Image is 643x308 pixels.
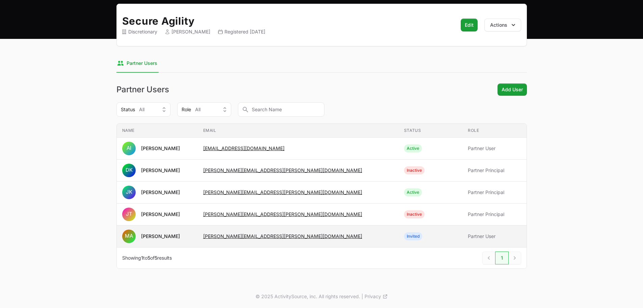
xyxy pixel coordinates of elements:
svg: Dipesh Kansara [122,164,136,177]
a: 1 [495,252,509,264]
div: [PERSON_NAME] [141,211,180,218]
text: MA [125,233,133,239]
div: [PERSON_NAME] [165,28,210,35]
span: Partner User [468,233,521,240]
span: All [195,106,200,113]
svg: Madeleine Azcona [122,230,136,243]
h1: Partner Users [116,86,169,94]
span: Status [121,106,135,113]
h2: Secure Agility [122,15,449,27]
span: | [361,293,363,300]
div: [PERSON_NAME] [141,167,180,174]
a: Privacy [365,293,388,300]
span: Partner Users [127,60,157,67]
a: [PERSON_NAME][EMAIL_ADDRESS][PERSON_NAME][DOMAIN_NAME] [203,211,362,217]
button: Add User [498,84,527,96]
svg: Amay Iyer [122,142,136,155]
th: Name [117,124,198,138]
div: Discretionary [122,28,157,35]
th: Email [198,124,399,138]
div: [PERSON_NAME] [141,189,180,196]
div: Registered [DATE] [218,28,265,35]
p: Showing to of results [122,255,172,261]
a: [PERSON_NAME][EMAIL_ADDRESS][PERSON_NAME][DOMAIN_NAME] [203,189,362,195]
text: JT [126,211,132,217]
button: StatusAll [116,102,170,117]
text: DK [125,167,132,173]
span: 5 [155,255,157,261]
th: Role [462,124,526,138]
span: 1 [141,255,143,261]
a: Partner Users [116,54,159,73]
div: [PERSON_NAME] [141,233,180,240]
span: All [139,106,144,113]
span: Add User [502,86,523,94]
span: Partner Principal [468,167,521,174]
text: AI [127,145,131,151]
th: Status [399,124,462,138]
span: Edit [465,21,474,29]
text: JK [126,189,132,195]
span: Partner Principal [468,211,521,218]
nav: Tabs [116,54,527,73]
button: RoleAll [177,102,231,117]
button: Edit [461,19,478,31]
span: 5 [148,255,150,261]
svg: Jody King [122,186,136,199]
button: Actions [484,19,521,31]
a: [PERSON_NAME][EMAIL_ADDRESS][PERSON_NAME][DOMAIN_NAME] [203,167,362,173]
div: [PERSON_NAME] [141,145,180,152]
input: Search Name [238,102,324,117]
span: Role [182,106,191,113]
span: Partner User [468,145,521,152]
span: Partner Principal [468,189,521,196]
a: [EMAIL_ADDRESS][DOMAIN_NAME] [203,145,285,151]
a: [PERSON_NAME][EMAIL_ADDRESS][PERSON_NAME][DOMAIN_NAME] [203,233,362,239]
svg: Joshua Taweel [122,208,136,221]
p: © 2025 ActivitySource, inc. All rights reserved. [256,293,360,300]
